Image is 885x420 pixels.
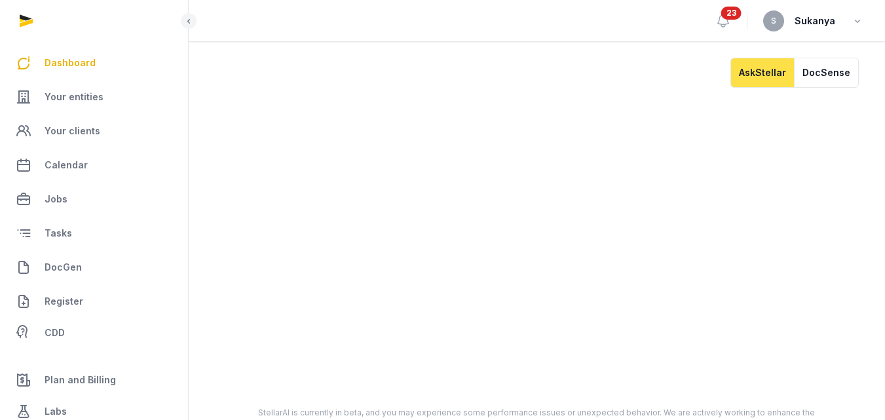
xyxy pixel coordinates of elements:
[45,259,82,275] span: DocGen
[10,218,178,249] a: Tasks
[45,294,83,309] span: Register
[10,286,178,317] a: Register
[45,404,67,419] span: Labs
[795,13,835,29] span: Sukanya
[45,325,65,341] span: CDD
[45,191,67,207] span: Jobs
[10,47,178,79] a: Dashboard
[45,225,72,241] span: Tasks
[45,157,88,173] span: Calendar
[10,252,178,283] a: DocGen
[771,17,776,25] span: S
[10,115,178,147] a: Your clients
[721,7,742,20] span: 23
[10,364,178,396] a: Plan and Billing
[45,123,100,139] span: Your clients
[10,183,178,215] a: Jobs
[10,149,178,181] a: Calendar
[45,55,96,71] span: Dashboard
[10,81,178,113] a: Your entities
[10,320,178,346] a: CDD
[45,372,116,388] span: Plan and Billing
[730,58,794,88] button: AskStellar
[45,89,104,105] span: Your entities
[763,10,784,31] button: S
[794,58,859,88] button: DocSense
